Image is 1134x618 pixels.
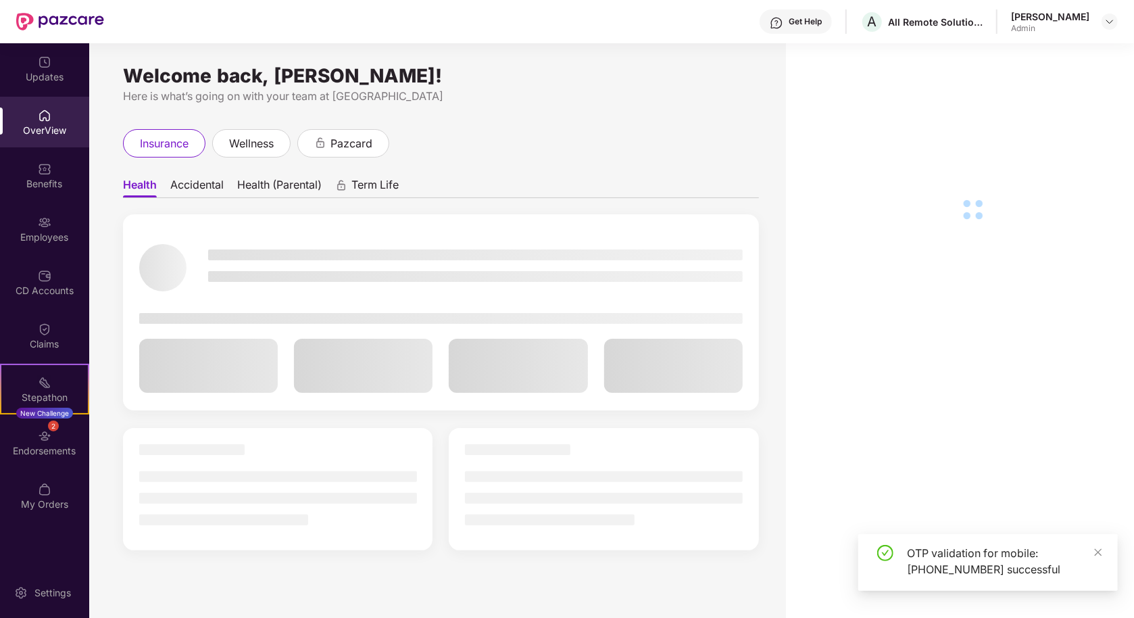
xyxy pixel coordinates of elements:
div: New Challenge [16,408,73,419]
span: pazcard [330,135,372,152]
span: Health (Parental) [237,178,322,197]
img: svg+xml;base64,PHN2ZyBpZD0iRW5kb3JzZW1lbnRzIiB4bWxucz0iaHR0cDovL3d3dy53My5vcmcvMjAwMC9zdmciIHdpZH... [38,429,51,443]
span: Term Life [351,178,399,197]
img: svg+xml;base64,PHN2ZyBpZD0iTXlfT3JkZXJzIiBkYXRhLW5hbWU9Ik15IE9yZGVycyIgeG1sbnM9Imh0dHA6Ly93d3cudz... [38,483,51,496]
img: svg+xml;base64,PHN2ZyBpZD0iQ2xhaW0iIHhtbG5zPSJodHRwOi8vd3d3LnczLm9yZy8yMDAwL3N2ZyIgd2lkdGg9IjIwIi... [38,323,51,336]
img: svg+xml;base64,PHN2ZyBpZD0iU2V0dGluZy0yMHgyMCIgeG1sbnM9Imh0dHA6Ly93d3cudzMub3JnLzIwMDAvc3ZnIiB3aW... [14,586,28,600]
div: Admin [1011,23,1089,34]
img: New Pazcare Logo [16,13,104,30]
div: [PERSON_NAME] [1011,10,1089,23]
div: 2 [48,421,59,431]
img: svg+xml;base64,PHN2ZyBpZD0iSGVscC0zMngzMiIgeG1sbnM9Imh0dHA6Ly93d3cudzMub3JnLzIwMDAvc3ZnIiB3aWR0aD... [770,16,783,30]
span: check-circle [877,545,893,561]
img: svg+xml;base64,PHN2ZyBpZD0iQ0RfQWNjb3VudHMiIGRhdGEtbmFtZT0iQ0QgQWNjb3VudHMiIHhtbG5zPSJodHRwOi8vd3... [38,269,51,283]
img: svg+xml;base64,PHN2ZyBpZD0iVXBkYXRlZCIgeG1sbnM9Imh0dHA6Ly93d3cudzMub3JnLzIwMDAvc3ZnIiB3aWR0aD0iMj... [38,55,51,69]
span: wellness [229,135,274,152]
div: Get Help [789,16,822,27]
div: Welcome back, [PERSON_NAME]! [123,70,759,81]
div: OTP validation for mobile: [PHONE_NUMBER] successful [907,545,1102,577]
img: svg+xml;base64,PHN2ZyB4bWxucz0iaHR0cDovL3d3dy53My5vcmcvMjAwMC9zdmciIHdpZHRoPSIyMSIgaGVpZ2h0PSIyMC... [38,376,51,389]
span: insurance [140,135,189,152]
div: animation [335,179,347,191]
span: close [1093,548,1103,557]
img: svg+xml;base64,PHN2ZyBpZD0iQmVuZWZpdHMiIHhtbG5zPSJodHRwOi8vd3d3LnczLm9yZy8yMDAwL3N2ZyIgd2lkdGg9Ij... [38,162,51,176]
img: svg+xml;base64,PHN2ZyBpZD0iRW1wbG95ZWVzIiB4bWxucz0iaHR0cDovL3d3dy53My5vcmcvMjAwMC9zdmciIHdpZHRoPS... [38,216,51,229]
div: All Remote Solutions Private Limited [888,16,983,28]
img: svg+xml;base64,PHN2ZyBpZD0iSG9tZSIgeG1sbnM9Imh0dHA6Ly93d3cudzMub3JnLzIwMDAvc3ZnIiB3aWR0aD0iMjAiIG... [38,109,51,122]
span: Health [123,178,157,197]
div: Stepathon [1,391,88,404]
div: Settings [30,586,75,600]
div: Here is what’s going on with your team at [GEOGRAPHIC_DATA] [123,88,759,105]
div: animation [314,137,326,149]
span: A [868,14,877,30]
img: svg+xml;base64,PHN2ZyBpZD0iRHJvcGRvd24tMzJ4MzIiIHhtbG5zPSJodHRwOi8vd3d3LnczLm9yZy8yMDAwL3N2ZyIgd2... [1104,16,1115,27]
span: Accidental [170,178,224,197]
